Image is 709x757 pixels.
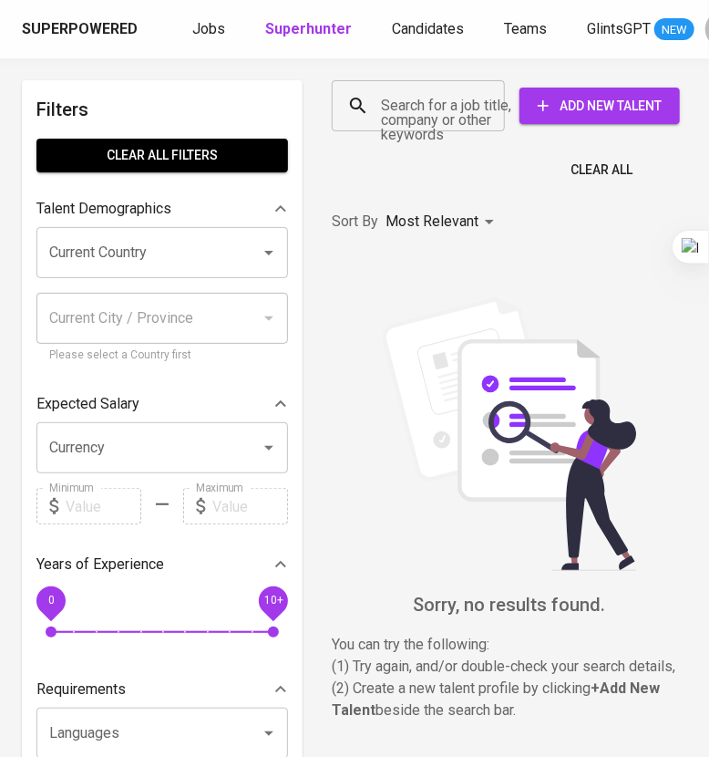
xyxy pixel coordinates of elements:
[49,347,275,365] p: Please select a Country first
[332,211,378,233] p: Sort By
[332,590,687,619] h6: Sorry, no results found.
[192,18,229,41] a: Jobs
[519,88,680,124] button: Add New Talent
[36,191,288,227] div: Talent Demographics
[36,95,288,124] h6: Filters
[36,671,288,708] div: Requirements
[263,595,283,607] span: 10+
[385,211,478,233] p: Most Relevant
[587,20,651,37] span: GlintsGPT
[256,435,282,461] button: Open
[570,159,632,181] span: Clear All
[36,679,126,700] p: Requirements
[256,721,282,746] button: Open
[51,144,273,167] span: Clear All filters
[504,18,550,41] a: Teams
[212,488,288,524] input: Value
[587,18,694,41] a: GlintsGPT NEW
[36,386,288,422] div: Expected Salary
[392,18,468,41] a: Candidates
[563,153,640,187] button: Clear All
[36,554,164,576] p: Years of Experience
[36,198,171,220] p: Talent Demographics
[265,18,355,41] a: Superhunter
[332,678,687,721] p: (2) Create a new talent profile by clicking beside the search bar.
[22,19,138,40] div: Superpowered
[47,595,54,607] span: 0
[256,240,282,265] button: Open
[332,656,687,678] p: (1) Try again, and/or double-check your search details,
[504,20,547,37] span: Teams
[192,20,225,37] span: Jobs
[332,634,687,656] p: You can try the following :
[654,21,694,39] span: NEW
[392,20,464,37] span: Candidates
[66,488,141,524] input: Value
[36,546,288,583] div: Years of Experience
[332,679,660,719] b: + Add New Talent
[22,19,141,40] a: Superpowered
[385,205,500,239] div: Most Relevant
[36,139,288,172] button: Clear All filters
[534,95,665,118] span: Add New Talent
[373,297,646,571] img: file_searching.svg
[36,393,139,415] p: Expected Salary
[265,20,352,37] b: Superhunter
